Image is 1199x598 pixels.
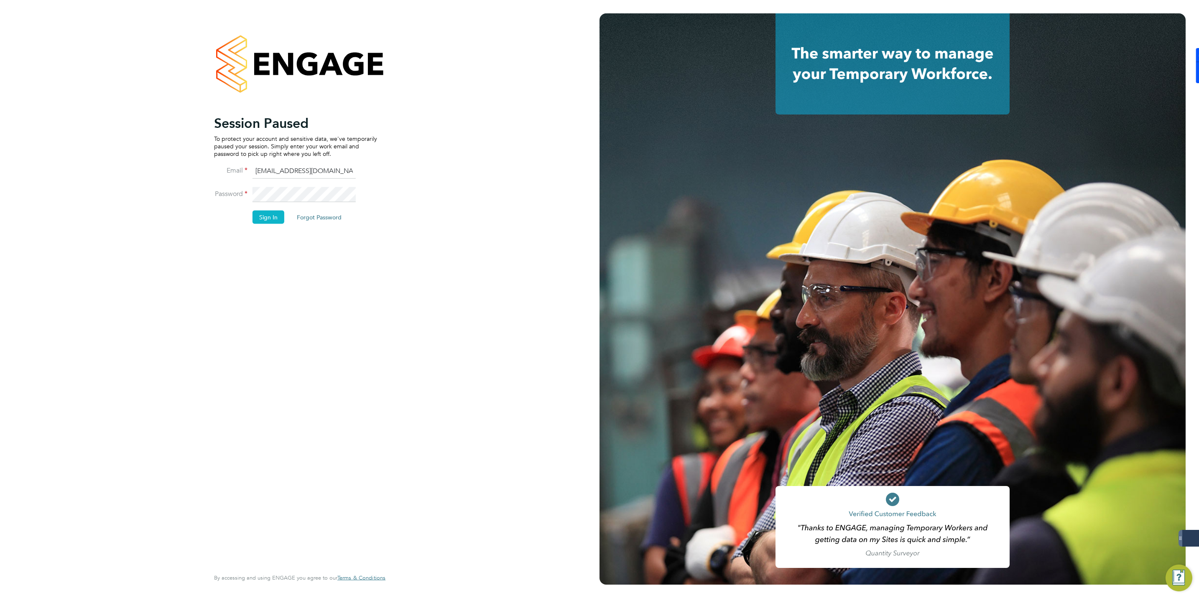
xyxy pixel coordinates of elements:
button: Sign In [253,210,284,224]
span: Terms & Conditions [337,574,385,581]
button: Engage Resource Center [1166,565,1192,591]
label: Email [214,166,247,175]
label: Password [214,189,247,198]
button: Forgot Password [290,210,348,224]
a: Terms & Conditions [337,575,385,581]
h2: Session Paused [214,115,377,131]
input: Enter your work email... [253,164,356,179]
p: To protect your account and sensitive data, we've temporarily paused your session. Simply enter y... [214,135,377,158]
span: By accessing and using ENGAGE you agree to our [214,574,385,581]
